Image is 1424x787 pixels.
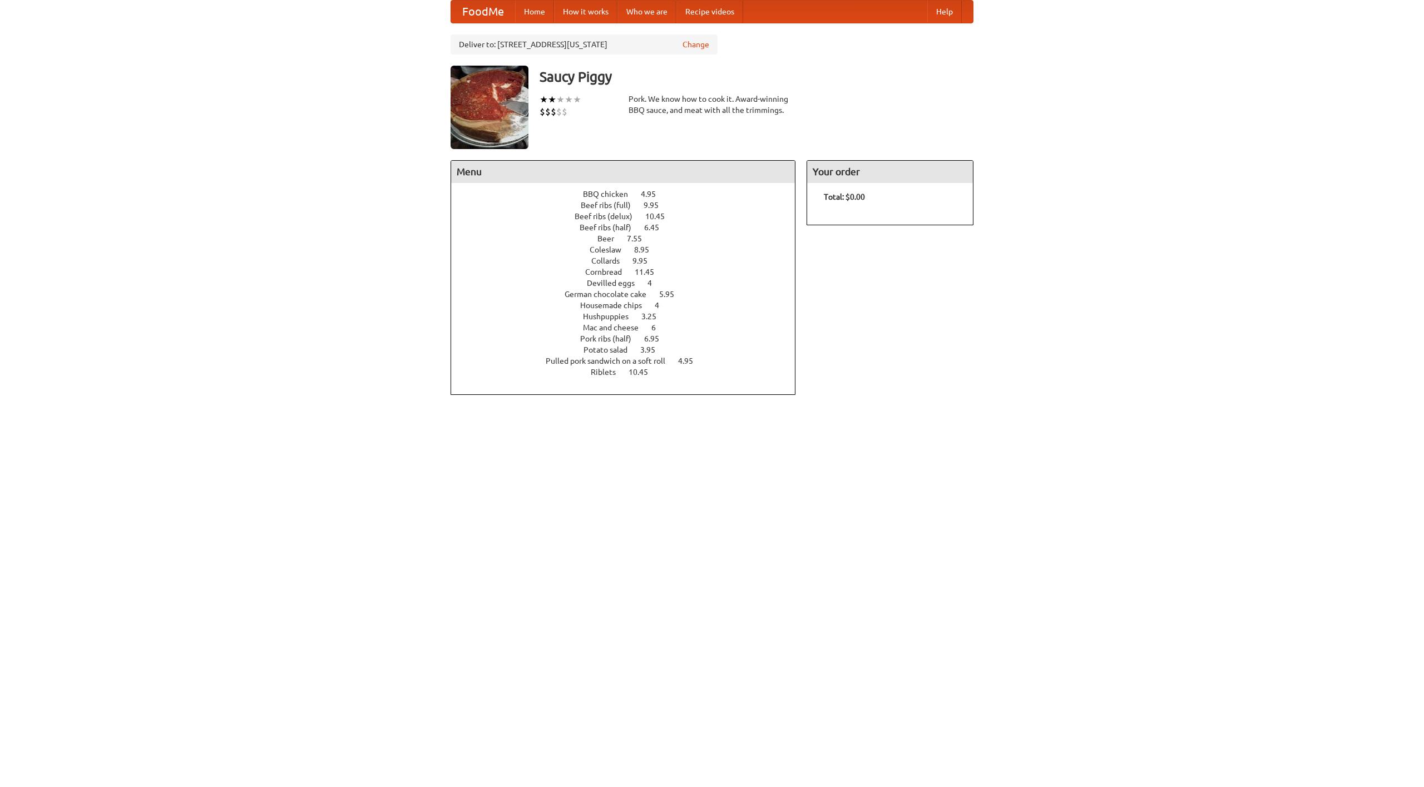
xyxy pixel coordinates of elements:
div: Pork. We know how to cook it. Award-winning BBQ sauce, and meat with all the trimmings. [629,93,795,116]
a: German chocolate cake 5.95 [565,290,695,299]
a: Change [683,39,709,50]
span: BBQ chicken [583,190,639,199]
li: ★ [540,93,548,106]
a: Coleslaw 8.95 [590,245,670,254]
a: Hushpuppies 3.25 [583,312,677,321]
span: 10.45 [629,368,659,377]
a: Who we are [617,1,676,23]
a: Potato salad 3.95 [584,345,676,354]
a: Beef ribs (full) 9.95 [581,201,679,210]
a: Riblets 10.45 [591,368,669,377]
span: Pork ribs (half) [580,334,642,343]
a: Beer 7.55 [597,234,662,243]
a: Pork ribs (half) 6.95 [580,334,680,343]
span: Beef ribs (delux) [575,212,644,221]
span: Devilled eggs [587,279,646,288]
h3: Saucy Piggy [540,66,973,88]
span: Cornbread [585,268,633,276]
div: Deliver to: [STREET_ADDRESS][US_STATE] [451,34,718,55]
img: angular.jpg [451,66,528,149]
span: Coleslaw [590,245,632,254]
span: 11.45 [635,268,665,276]
a: Pulled pork sandwich on a soft roll 4.95 [546,357,714,365]
li: $ [562,106,567,118]
span: Potato salad [584,345,639,354]
span: 10.45 [645,212,676,221]
span: 4 [647,279,663,288]
span: 4.95 [678,357,704,365]
span: 7.55 [627,234,653,243]
li: ★ [573,93,581,106]
span: Riblets [591,368,627,377]
span: 4 [655,301,670,310]
span: Beef ribs (half) [580,223,642,232]
a: Mac and cheese 6 [583,323,676,332]
span: Collards [591,256,631,265]
span: 3.25 [641,312,667,321]
h4: Your order [807,161,973,183]
a: BBQ chicken 4.95 [583,190,676,199]
a: Housemade chips 4 [580,301,680,310]
li: ★ [565,93,573,106]
span: Pulled pork sandwich on a soft roll [546,357,676,365]
a: Beef ribs (half) 6.45 [580,223,680,232]
span: Mac and cheese [583,323,650,332]
span: Housemade chips [580,301,653,310]
li: ★ [556,93,565,106]
span: 9.95 [632,256,659,265]
a: Home [515,1,554,23]
li: $ [551,106,556,118]
span: 6 [651,323,667,332]
a: Cornbread 11.45 [585,268,675,276]
span: 3.95 [640,345,666,354]
li: $ [556,106,562,118]
span: Beer [597,234,625,243]
h4: Menu [451,161,795,183]
a: Help [927,1,962,23]
a: Beef ribs (delux) 10.45 [575,212,685,221]
li: ★ [548,93,556,106]
li: $ [540,106,545,118]
a: Collards 9.95 [591,256,668,265]
span: Beef ribs (full) [581,201,642,210]
a: Devilled eggs 4 [587,279,673,288]
span: 4.95 [641,190,667,199]
span: 5.95 [659,290,685,299]
span: 6.95 [644,334,670,343]
b: Total: $0.00 [824,192,865,201]
li: $ [545,106,551,118]
span: 8.95 [634,245,660,254]
a: How it works [554,1,617,23]
span: Hushpuppies [583,312,640,321]
span: German chocolate cake [565,290,657,299]
span: 6.45 [644,223,670,232]
a: FoodMe [451,1,515,23]
a: Recipe videos [676,1,743,23]
span: 9.95 [644,201,670,210]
